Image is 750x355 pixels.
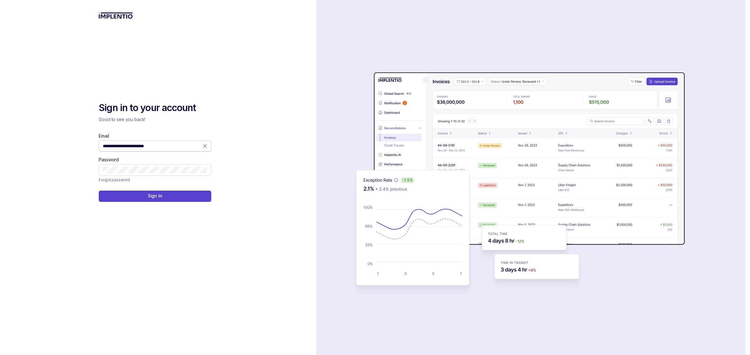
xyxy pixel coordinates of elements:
[99,191,211,202] button: Sign In
[99,116,211,123] p: Good to see you back!
[334,53,687,302] img: signin-background.svg
[99,133,109,139] label: Email
[99,157,119,163] label: Password
[99,12,133,19] img: logo
[99,177,130,183] p: Forgot password
[148,193,162,199] p: Sign In
[99,177,130,183] a: Link Forgot password
[99,102,211,114] h2: Sign in to your account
